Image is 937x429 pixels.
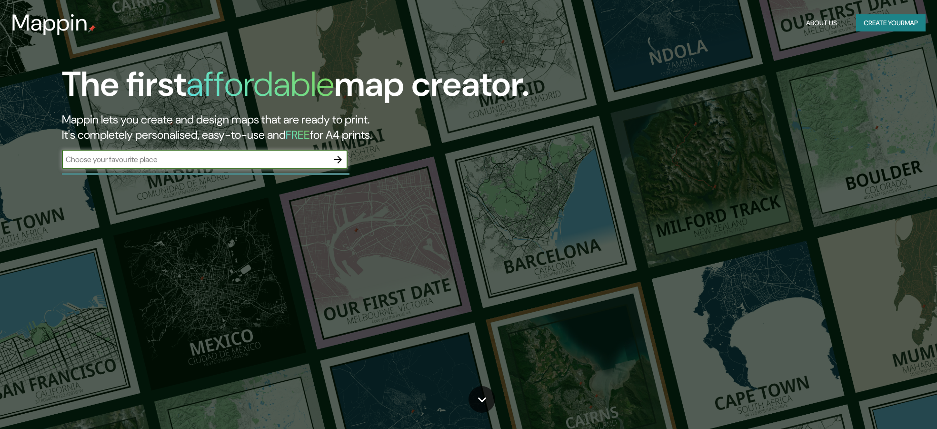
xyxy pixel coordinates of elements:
[88,25,96,32] img: mappin-pin
[62,112,530,143] h2: Mappin lets you create and design maps that are ready to print. It's completely personalised, eas...
[286,127,310,142] h5: FREE
[186,62,334,106] h1: affordable
[62,64,529,112] h1: The first map creator.
[62,154,329,165] input: Choose your favourite place
[856,14,926,32] button: Create yourmap
[802,14,841,32] button: About Us
[11,10,88,36] h3: Mappin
